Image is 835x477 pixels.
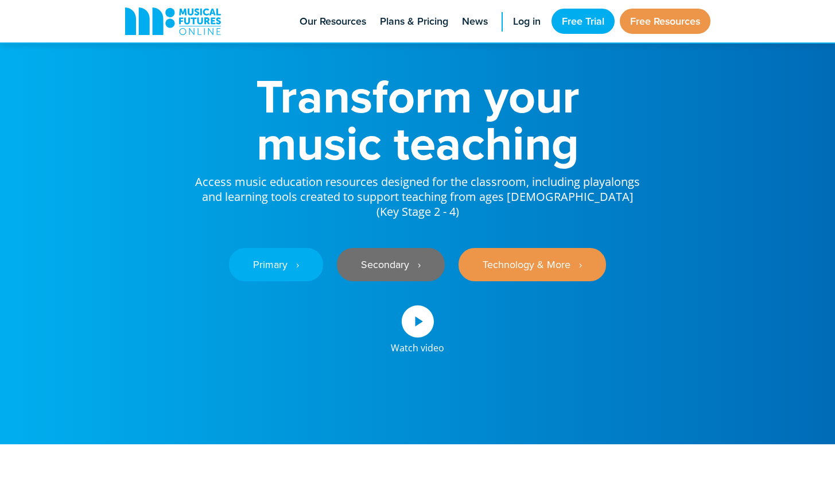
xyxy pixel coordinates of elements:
[620,9,710,34] a: Free Resources
[380,14,448,29] span: Plans & Pricing
[337,248,445,281] a: Secondary ‎‏‏‎ ‎ ›
[194,72,642,166] h1: Transform your music teaching
[194,166,642,219] p: Access music education resources designed for the classroom, including playalongs and learning to...
[513,14,541,29] span: Log in
[229,248,323,281] a: Primary ‎‏‏‎ ‎ ›
[459,248,606,281] a: Technology & More ‎‏‏‎ ‎ ›
[391,338,444,352] div: Watch video
[462,14,488,29] span: News
[300,14,366,29] span: Our Resources
[552,9,615,34] a: Free Trial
